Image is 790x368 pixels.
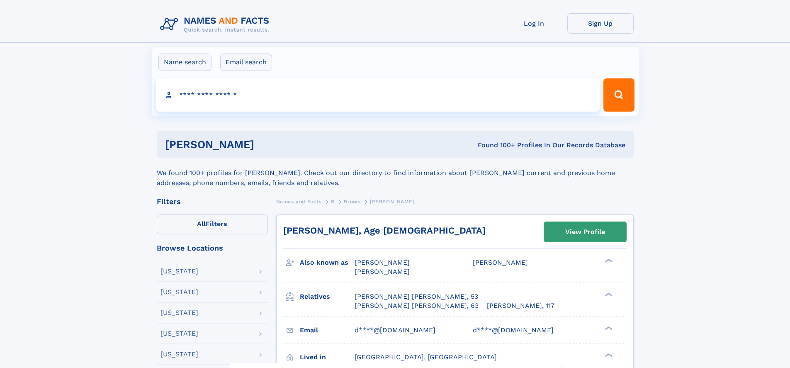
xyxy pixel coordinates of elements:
[344,196,360,207] a: Brown
[603,78,634,112] button: Search Button
[603,258,613,263] div: ❯
[300,256,355,270] h3: Also known as
[603,292,613,297] div: ❯
[160,268,198,275] div: [US_STATE]
[158,54,211,71] label: Name search
[157,13,276,36] img: Logo Names and Facts
[160,330,198,337] div: [US_STATE]
[366,141,625,150] div: Found 100+ Profiles In Our Records Database
[370,199,414,205] span: [PERSON_NAME]
[220,54,272,71] label: Email search
[160,289,198,295] div: [US_STATE]
[283,225,486,236] a: [PERSON_NAME], Age [DEMOGRAPHIC_DATA]
[355,268,410,275] span: [PERSON_NAME]
[603,325,613,331] div: ❯
[501,13,567,34] a: Log In
[300,350,355,364] h3: Lived in
[157,198,268,205] div: Filters
[603,352,613,358] div: ❯
[544,222,626,242] a: View Profile
[276,196,322,207] a: Names and Facts
[156,78,600,112] input: search input
[331,196,335,207] a: B
[160,351,198,358] div: [US_STATE]
[473,258,528,266] span: [PERSON_NAME]
[300,290,355,304] h3: Relatives
[355,292,478,301] a: [PERSON_NAME] [PERSON_NAME], 53
[567,13,634,34] a: Sign Up
[157,158,634,188] div: We found 100+ profiles for [PERSON_NAME]. Check out our directory to find information about [PERS...
[565,222,605,241] div: View Profile
[157,244,268,252] div: Browse Locations
[331,199,335,205] span: B
[165,139,366,150] h1: [PERSON_NAME]
[160,310,198,316] div: [US_STATE]
[197,220,206,228] span: All
[157,214,268,234] label: Filters
[355,353,497,361] span: [GEOGRAPHIC_DATA], [GEOGRAPHIC_DATA]
[355,258,410,266] span: [PERSON_NAME]
[487,301,554,310] a: [PERSON_NAME], 117
[300,323,355,337] h3: Email
[344,199,360,205] span: Brown
[355,301,479,310] a: [PERSON_NAME] [PERSON_NAME], 63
